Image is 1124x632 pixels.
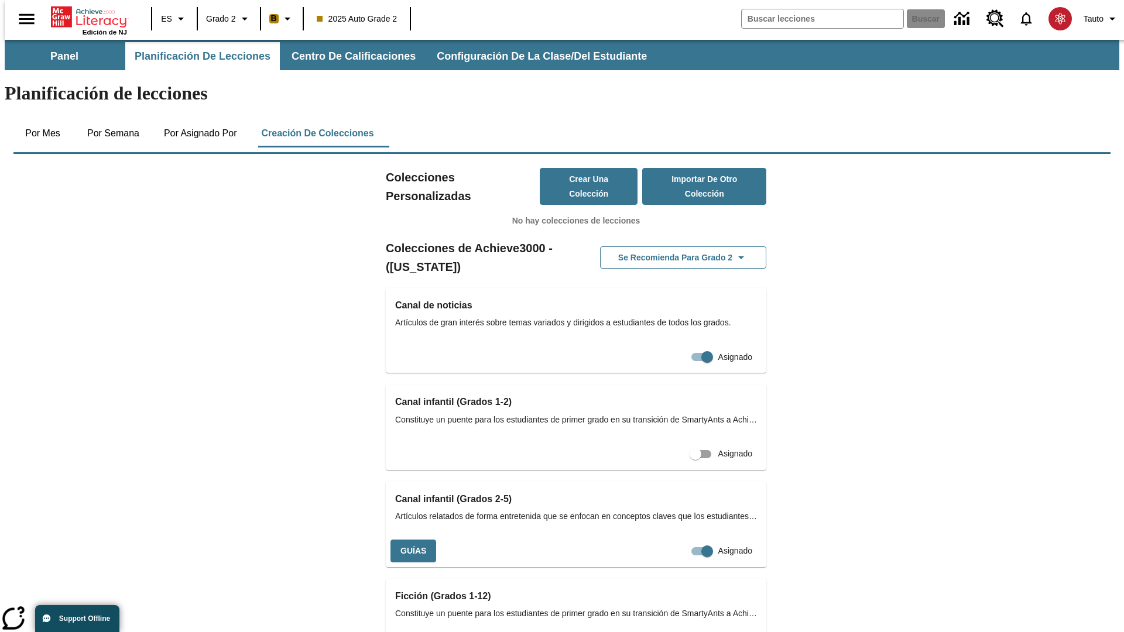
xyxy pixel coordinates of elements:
[395,317,757,329] span: Artículos de gran interés sobre temas variados y dirigidos a estudiantes de todos los grados.
[718,448,752,460] span: Asignado
[265,8,299,29] button: Boost El color de la clase es anaranjado claro. Cambiar el color de la clase.
[386,239,576,276] h2: Colecciones de Achieve3000 - ([US_STATE])
[947,3,979,35] a: Centro de información
[155,119,246,147] button: Por asignado por
[35,605,119,632] button: Support Offline
[390,540,436,562] button: Guías
[6,42,123,70] button: Panel
[386,168,540,205] h2: Colecciones Personalizadas
[156,8,193,29] button: Lenguaje: ES, Selecciona un idioma
[201,8,256,29] button: Grado: Grado 2, Elige un grado
[292,50,416,63] span: Centro de calificaciones
[317,13,397,25] span: 2025 Auto Grade 2
[252,119,383,147] button: Creación de colecciones
[718,351,752,363] span: Asignado
[9,2,44,36] button: Abrir el menú lateral
[540,168,638,205] button: Crear una colección
[206,13,236,25] span: Grado 2
[78,119,149,147] button: Por semana
[51,4,127,36] div: Portada
[395,607,757,620] span: Constituye un puente para los estudiantes de primer grado en su transición de SmartyAnts a Achiev...
[51,5,127,29] a: Portada
[395,491,757,507] h3: Canal infantil (Grados 2-5)
[395,394,757,410] h3: Canal infantil (Grados 1-2)
[1084,13,1104,25] span: Tauto
[282,42,425,70] button: Centro de calificaciones
[13,119,72,147] button: Por mes
[59,614,110,623] span: Support Offline
[1011,4,1041,34] a: Notificaciones
[1079,8,1124,29] button: Perfil/Configuración
[437,50,647,63] span: Configuración de la clase/del estudiante
[50,50,78,63] span: Panel
[1048,7,1072,30] img: avatar image
[5,42,657,70] div: Subbarra de navegación
[427,42,656,70] button: Configuración de la clase/del estudiante
[395,588,757,604] h3: Ficción (Grados 1-12)
[979,3,1011,35] a: Centro de recursos, Se abrirá en una pestaña nueva.
[271,11,277,26] span: B
[395,297,757,314] h3: Canal de noticias
[642,168,766,205] button: Importar de otro Colección
[395,510,757,523] span: Artículos relatados de forma entretenida que se enfocan en conceptos claves que los estudiantes a...
[386,215,766,227] p: No hay colecciones de lecciones
[161,13,172,25] span: ES
[5,83,1119,104] h1: Planificación de lecciones
[83,29,127,36] span: Edición de NJ
[1041,4,1079,34] button: Escoja un nuevo avatar
[135,50,270,63] span: Planificación de lecciones
[600,246,766,269] button: Se recomienda para Grado 2
[125,42,280,70] button: Planificación de lecciones
[718,545,752,557] span: Asignado
[742,9,903,28] input: Buscar campo
[395,414,757,426] span: Constituye un puente para los estudiantes de primer grado en su transición de SmartyAnts a Achiev...
[5,40,1119,70] div: Subbarra de navegación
